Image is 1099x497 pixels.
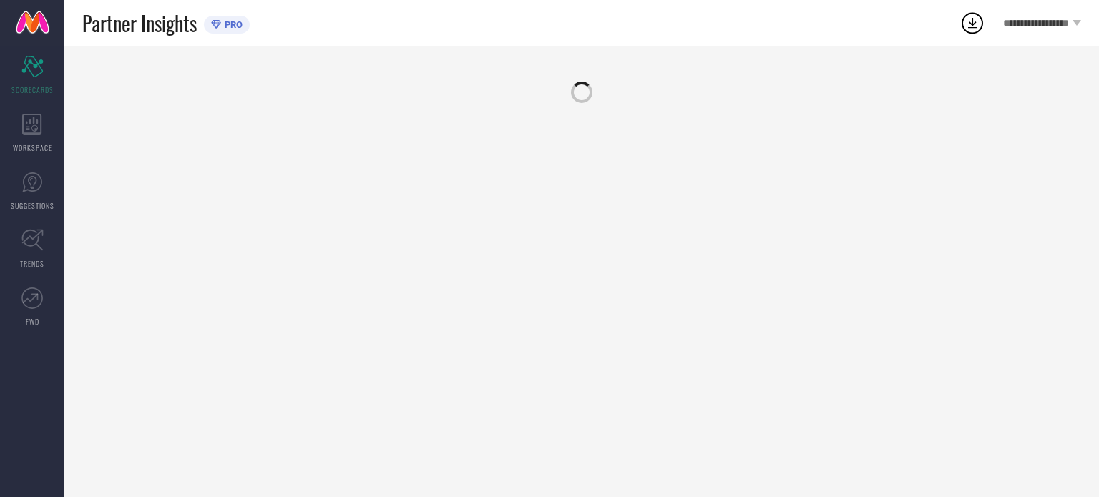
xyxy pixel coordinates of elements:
[11,200,54,211] span: SUGGESTIONS
[20,258,44,269] span: TRENDS
[13,142,52,153] span: WORKSPACE
[221,19,243,30] span: PRO
[82,9,197,38] span: Partner Insights
[11,84,54,95] span: SCORECARDS
[959,10,985,36] div: Open download list
[26,316,39,327] span: FWD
